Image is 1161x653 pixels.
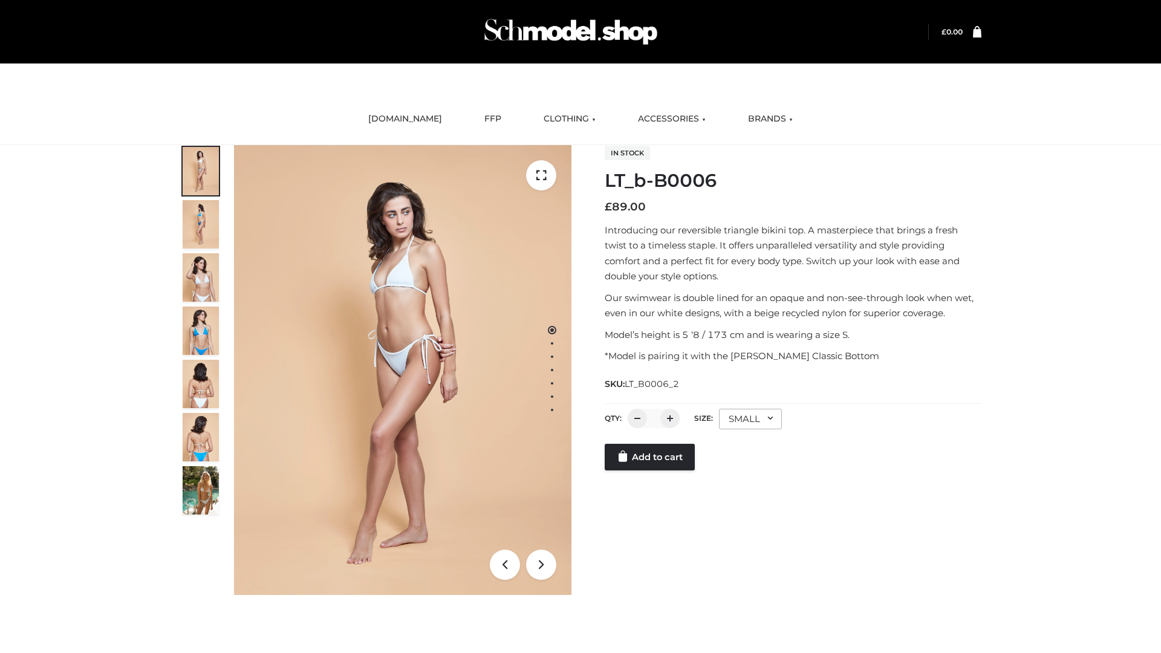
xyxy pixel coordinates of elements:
[719,409,782,429] div: SMALL
[605,348,981,364] p: *Model is pairing it with the [PERSON_NAME] Classic Bottom
[183,253,219,302] img: ArielClassicBikiniTop_CloudNine_AzureSky_OW114ECO_3-scaled.jpg
[183,466,219,515] img: Arieltop_CloudNine_AzureSky2.jpg
[605,200,612,213] span: £
[183,360,219,408] img: ArielClassicBikiniTop_CloudNine_AzureSky_OW114ECO_7-scaled.jpg
[475,106,510,132] a: FFP
[694,414,713,423] label: Size:
[183,147,219,195] img: ArielClassicBikiniTop_CloudNine_AzureSky_OW114ECO_1-scaled.jpg
[535,106,605,132] a: CLOTHING
[605,414,622,423] label: QTY:
[605,327,981,343] p: Model’s height is 5 ‘8 / 173 cm and is wearing a size S.
[605,170,981,192] h1: LT_b-B0006
[605,290,981,321] p: Our swimwear is double lined for an opaque and non-see-through look when wet, even in our white d...
[605,444,695,470] a: Add to cart
[234,145,571,595] img: LT_b-B0006
[359,106,451,132] a: [DOMAIN_NAME]
[605,200,646,213] bdi: 89.00
[480,8,662,56] img: Schmodel Admin 964
[739,106,802,132] a: BRANDS
[629,106,715,132] a: ACCESSORIES
[183,200,219,249] img: ArielClassicBikiniTop_CloudNine_AzureSky_OW114ECO_2-scaled.jpg
[941,27,946,36] span: £
[941,27,963,36] bdi: 0.00
[183,413,219,461] img: ArielClassicBikiniTop_CloudNine_AzureSky_OW114ECO_8-scaled.jpg
[941,27,963,36] a: £0.00
[605,223,981,284] p: Introducing our reversible triangle bikini top. A masterpiece that brings a fresh twist to a time...
[183,307,219,355] img: ArielClassicBikiniTop_CloudNine_AzureSky_OW114ECO_4-scaled.jpg
[605,146,650,160] span: In stock
[625,378,679,389] span: LT_B0006_2
[605,377,680,391] span: SKU:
